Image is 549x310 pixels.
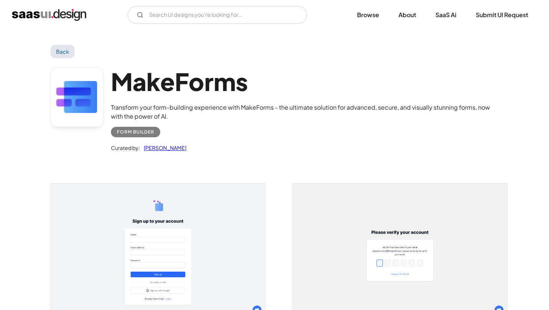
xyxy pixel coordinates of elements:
a: Back [50,45,75,58]
a: [PERSON_NAME] [140,143,186,152]
a: About [390,7,425,23]
a: Browse [348,7,388,23]
form: Email Form [128,6,307,24]
a: Submit UI Request [467,7,537,23]
a: SaaS Ai [427,7,465,23]
div: Curated by: [111,143,140,152]
input: Search UI designs you're looking for... [128,6,307,24]
a: home [12,9,86,21]
div: Form Builder [117,128,154,137]
h1: MakeForms [111,67,499,96]
div: Transform your form-building experience with MakeForms - the ultimate solution for advanced, secu... [111,103,499,121]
